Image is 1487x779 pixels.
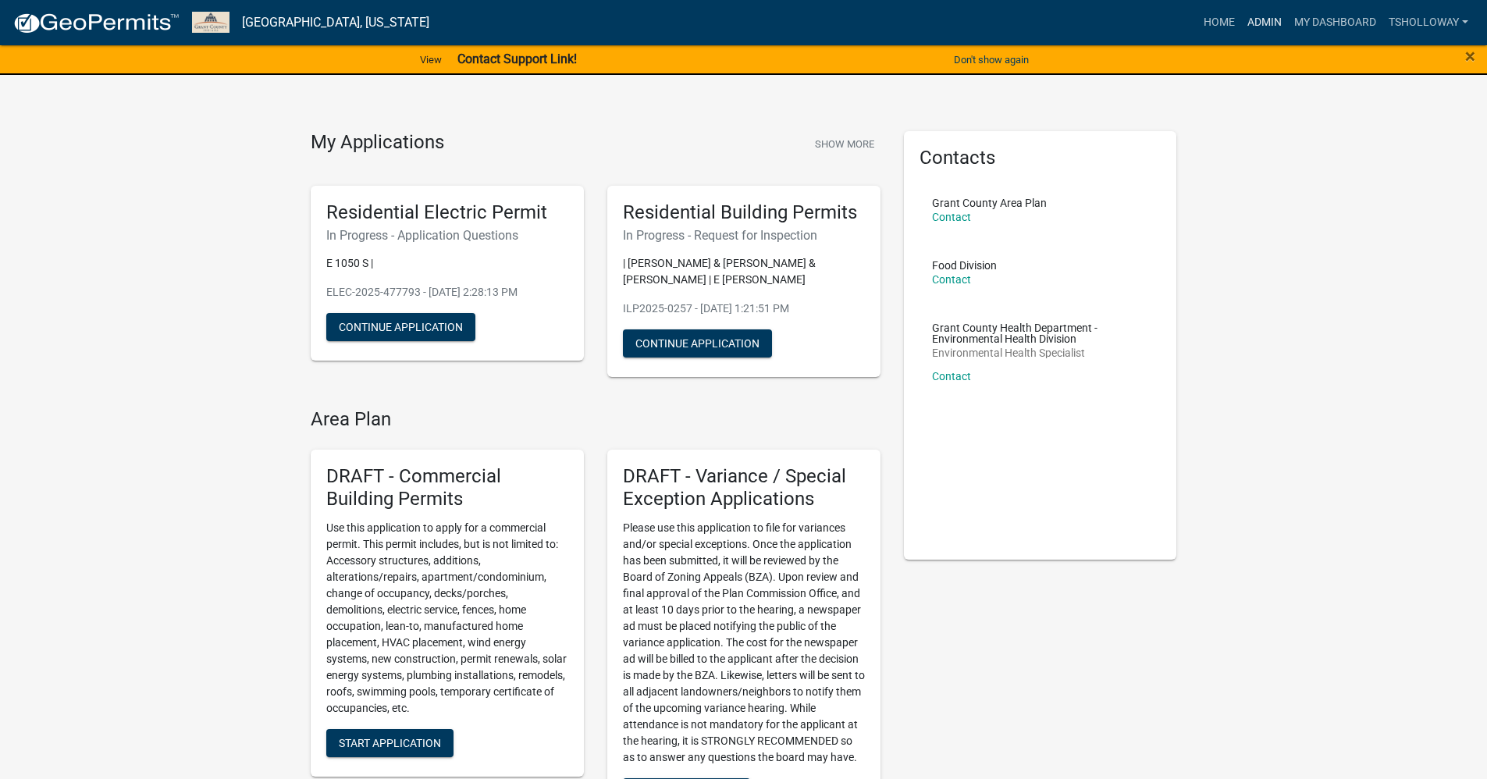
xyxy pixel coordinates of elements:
a: View [414,47,448,73]
h5: Residential Building Permits [623,201,865,224]
a: Contact [932,370,971,382]
a: Home [1197,8,1241,37]
h4: Area Plan [311,408,880,431]
p: Grant County Area Plan [932,197,1047,208]
strong: Contact Support Link! [457,52,577,66]
img: Grant County, Indiana [192,12,229,33]
a: tsholloway [1382,8,1475,37]
p: Please use this application to file for variances and/or special exceptions. Once the application... [623,520,865,766]
a: Admin [1241,8,1288,37]
span: Start Application [339,736,441,749]
button: Continue Application [326,313,475,341]
h5: DRAFT - Variance / Special Exception Applications [623,465,865,510]
button: Continue Application [623,329,772,357]
a: [GEOGRAPHIC_DATA], [US_STATE] [242,9,429,36]
button: Start Application [326,729,454,757]
h6: In Progress - Request for Inspection [623,228,865,243]
p: Grant County Health Department - Environmental Health Division [932,322,1149,344]
h5: DRAFT - Commercial Building Permits [326,465,568,510]
p: ILP2025-0257 - [DATE] 1:21:51 PM [623,301,865,317]
h6: In Progress - Application Questions [326,228,568,243]
p: E 1050 S | [326,255,568,272]
h5: Contacts [920,147,1161,169]
button: Show More [809,131,880,157]
button: Close [1465,47,1475,66]
p: Use this application to apply for a commercial permit. This permit includes, but is not limited t... [326,520,568,717]
p: Food Division [932,260,997,271]
h4: My Applications [311,131,444,155]
p: Environmental Health Specialist [932,347,1149,358]
h5: Residential Electric Permit [326,201,568,224]
a: Contact [932,273,971,286]
span: × [1465,45,1475,67]
a: Contact [932,211,971,223]
p: ELEC-2025-477793 - [DATE] 2:28:13 PM [326,284,568,301]
button: Don't show again [948,47,1035,73]
a: My Dashboard [1288,8,1382,37]
p: | [PERSON_NAME] & [PERSON_NAME] & [PERSON_NAME] | E [PERSON_NAME] [623,255,865,288]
